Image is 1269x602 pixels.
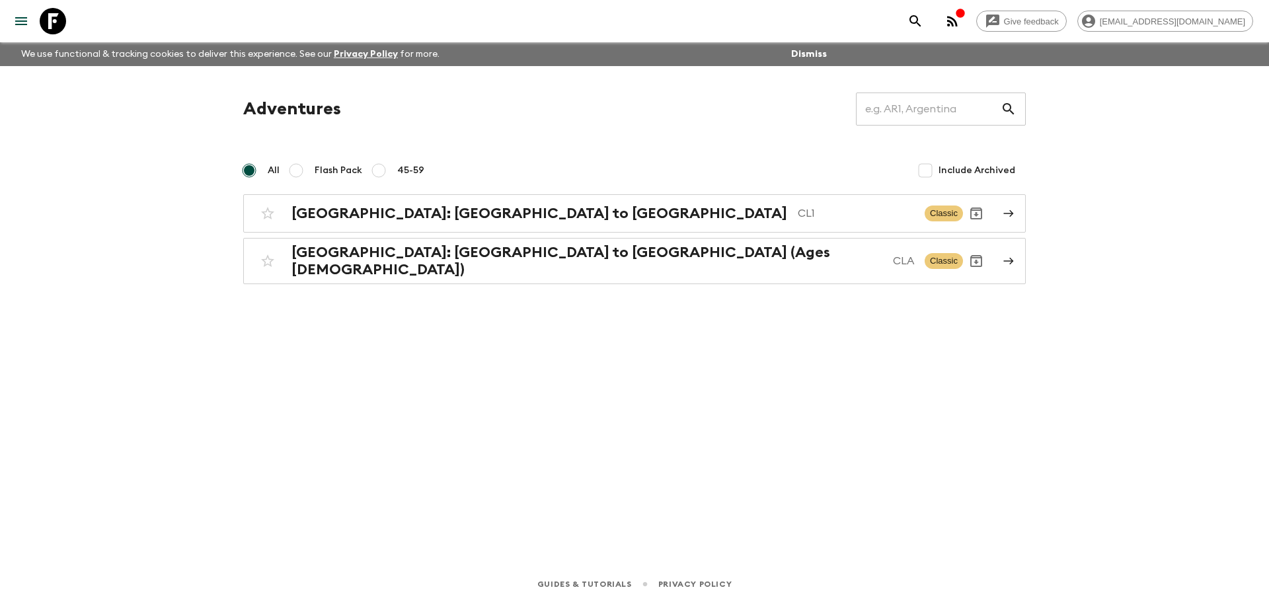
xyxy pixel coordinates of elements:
button: search adventures [902,8,929,34]
h2: [GEOGRAPHIC_DATA]: [GEOGRAPHIC_DATA] to [GEOGRAPHIC_DATA] [291,205,787,222]
p: We use functional & tracking cookies to deliver this experience. See our for more. [16,42,445,66]
button: Archive [963,248,989,274]
p: CLA [893,253,914,269]
h2: [GEOGRAPHIC_DATA]: [GEOGRAPHIC_DATA] to [GEOGRAPHIC_DATA] (Ages [DEMOGRAPHIC_DATA]) [291,244,882,278]
input: e.g. AR1, Argentina [856,91,1001,128]
div: [EMAIL_ADDRESS][DOMAIN_NAME] [1077,11,1253,32]
button: Archive [963,200,989,227]
span: Classic [925,206,963,221]
span: Include Archived [939,164,1015,177]
span: Classic [925,253,963,269]
span: Give feedback [997,17,1066,26]
a: [GEOGRAPHIC_DATA]: [GEOGRAPHIC_DATA] to [GEOGRAPHIC_DATA] (Ages [DEMOGRAPHIC_DATA])CLAClassicArchive [243,238,1026,284]
p: CL1 [798,206,914,221]
a: Privacy Policy [658,577,732,591]
button: menu [8,8,34,34]
span: All [268,164,280,177]
h1: Adventures [243,96,341,122]
a: Give feedback [976,11,1067,32]
button: Dismiss [788,45,830,63]
span: Flash Pack [315,164,362,177]
span: 45-59 [397,164,424,177]
a: [GEOGRAPHIC_DATA]: [GEOGRAPHIC_DATA] to [GEOGRAPHIC_DATA]CL1ClassicArchive [243,194,1026,233]
a: Guides & Tutorials [537,577,632,591]
span: [EMAIL_ADDRESS][DOMAIN_NAME] [1093,17,1252,26]
a: Privacy Policy [334,50,398,59]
